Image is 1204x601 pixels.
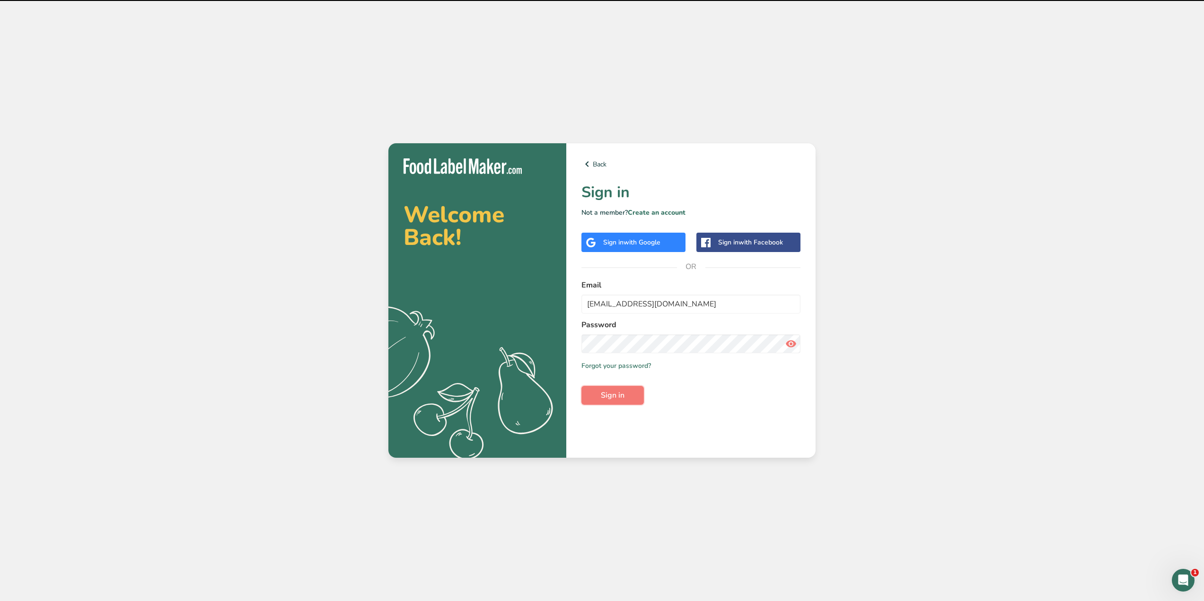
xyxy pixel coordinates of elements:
[581,319,800,331] label: Password
[677,253,705,281] span: OR
[404,203,551,249] h2: Welcome Back!
[601,390,624,401] span: Sign in
[581,386,644,405] button: Sign in
[738,238,783,247] span: with Facebook
[718,237,783,247] div: Sign in
[1191,569,1199,576] span: 1
[404,158,522,174] img: Food Label Maker
[1172,569,1195,592] iframe: Intercom live chat
[581,279,800,291] label: Email
[581,181,800,204] h1: Sign in
[603,237,660,247] div: Sign in
[581,295,800,314] input: Enter Your Email
[581,208,800,218] p: Not a member?
[628,208,685,217] a: Create an account
[624,238,660,247] span: with Google
[581,158,800,170] a: Back
[581,361,651,371] a: Forgot your password?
